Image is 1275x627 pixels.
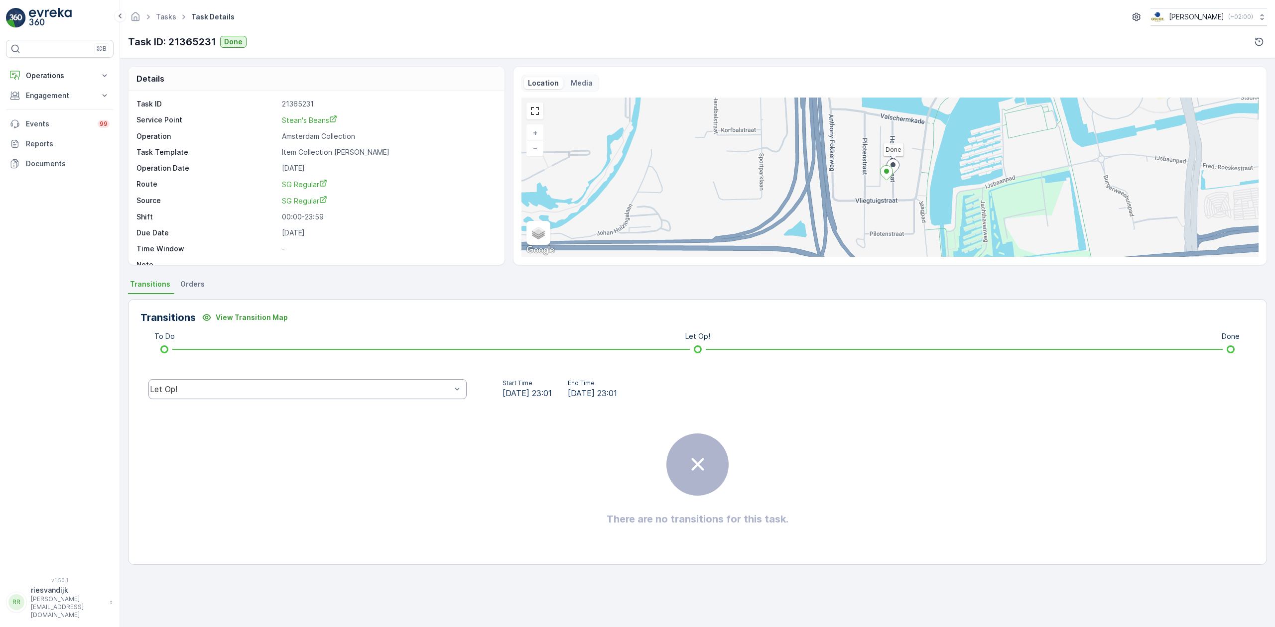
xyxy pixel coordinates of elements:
[154,331,175,341] p: To Do
[136,115,278,125] p: Service Point
[1150,11,1165,22] img: basis-logo_rgb2x.png
[136,260,278,270] p: Note
[31,595,105,619] p: [PERSON_NAME][EMAIL_ADDRESS][DOMAIN_NAME]
[282,116,337,124] span: Stean's Beans
[1222,331,1240,341] p: Done
[607,512,788,526] h2: There are no transitions for this task.
[282,147,494,157] p: Item Collection [PERSON_NAME]
[26,119,92,129] p: Events
[136,99,278,109] p: Task ID
[224,37,243,47] p: Done
[29,8,72,28] img: logo_light-DOdMpM7g.png
[97,45,107,53] p: ⌘B
[128,34,216,49] p: Task ID: 21365231
[100,120,108,128] p: 99
[527,140,542,155] a: Zoom Out
[136,196,278,206] p: Source
[527,104,542,118] a: View Fullscreen
[136,179,278,190] p: Route
[189,12,237,22] span: Task Details
[282,163,494,173] p: [DATE]
[6,577,114,583] span: v 1.50.1
[282,228,494,238] p: [DATE]
[527,222,549,244] a: Layers
[282,115,494,125] a: Stean's Beans
[282,196,494,206] a: SG Regular
[6,154,114,174] a: Documents
[26,91,94,101] p: Engagement
[136,228,278,238] p: Due Date
[282,244,494,254] p: -
[568,387,617,399] span: [DATE] 23:01
[282,99,494,109] p: 21365231
[130,15,141,23] a: Homepage
[6,66,114,86] button: Operations
[136,147,278,157] p: Task Template
[685,331,710,341] p: Let Op!
[524,244,557,257] img: Google
[8,594,24,610] div: RR
[150,385,451,394] div: Let Op!
[282,180,327,189] span: SG Regular
[136,73,164,85] p: Details
[1169,12,1224,22] p: [PERSON_NAME]
[140,310,196,325] p: Transitions
[220,36,247,48] button: Done
[282,260,494,270] p: -
[6,8,26,28] img: logo
[528,78,559,88] p: Location
[524,244,557,257] a: Open this area in Google Maps (opens a new window)
[533,143,538,152] span: −
[1150,8,1267,26] button: [PERSON_NAME](+02:00)
[31,585,105,595] p: riesvandijk
[156,12,176,21] a: Tasks
[282,197,327,205] span: SG Regular
[282,179,494,190] a: SG Regular
[571,78,593,88] p: Media
[6,86,114,105] button: Engagement
[533,128,537,137] span: +
[136,212,278,222] p: Shift
[282,131,494,141] p: Amsterdam Collection
[216,313,288,322] p: View Transition Map
[136,131,278,141] p: Operation
[130,279,170,289] span: Transitions
[6,585,114,619] button: RRriesvandijk[PERSON_NAME][EMAIL_ADDRESS][DOMAIN_NAME]
[26,159,110,169] p: Documents
[26,139,110,149] p: Reports
[136,244,278,254] p: Time Window
[26,71,94,81] p: Operations
[282,212,494,222] p: 00:00-23:59
[196,310,294,325] button: View Transition Map
[1228,13,1253,21] p: ( +02:00 )
[503,387,552,399] span: [DATE] 23:01
[6,134,114,154] a: Reports
[527,125,542,140] a: Zoom In
[503,379,552,387] p: Start Time
[568,379,617,387] p: End Time
[6,114,114,134] a: Events99
[180,279,205,289] span: Orders
[136,163,278,173] p: Operation Date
